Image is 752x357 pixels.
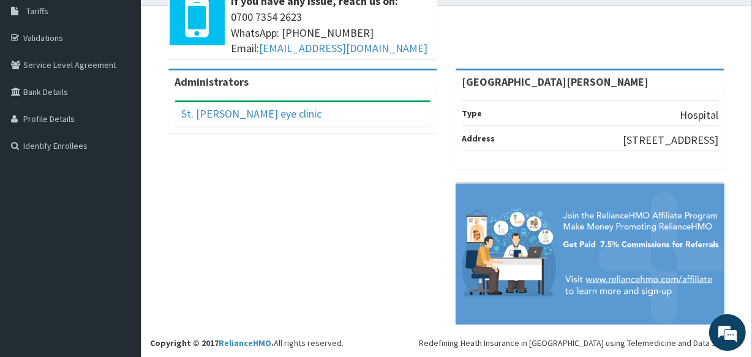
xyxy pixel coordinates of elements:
[21,151,224,161] div: [PERSON_NAME] Provider Portal Assistant
[623,132,718,148] p: [STREET_ADDRESS]
[210,282,224,293] span: End chat
[150,337,274,348] strong: Copyright © 2017 .
[462,108,482,119] b: Type
[120,121,224,144] div: 1:48 PM
[456,184,724,325] img: provider-team-banner.png
[21,108,217,118] div: You
[13,57,32,75] div: Navigation go back
[219,337,271,348] a: RelianceHMO
[259,41,427,55] a: [EMAIL_ADDRESS][DOMAIN_NAME]
[129,126,215,139] span: GOOD AFTERNOON
[211,252,222,263] em: 2
[680,107,718,123] p: Hospital
[201,6,230,36] div: Minimize live chat window
[419,337,743,349] div: Redefining Heath Insurance in [GEOGRAPHIC_DATA] using Telemedicine and Data Science!
[462,75,649,89] strong: [GEOGRAPHIC_DATA][PERSON_NAME]
[181,107,321,121] a: St. [PERSON_NAME] eye clinic
[195,282,204,293] span: More actions
[26,6,48,17] span: Tariffs
[462,133,495,144] b: Address
[175,75,249,89] b: Administrators
[231,9,431,56] span: 0700 7354 2623 WhatsApp: [PHONE_NUMBER] Email:
[40,54,61,78] img: d_794563401_operators_776852000000476009
[72,58,214,74] div: Naomi Provider Portal Assistant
